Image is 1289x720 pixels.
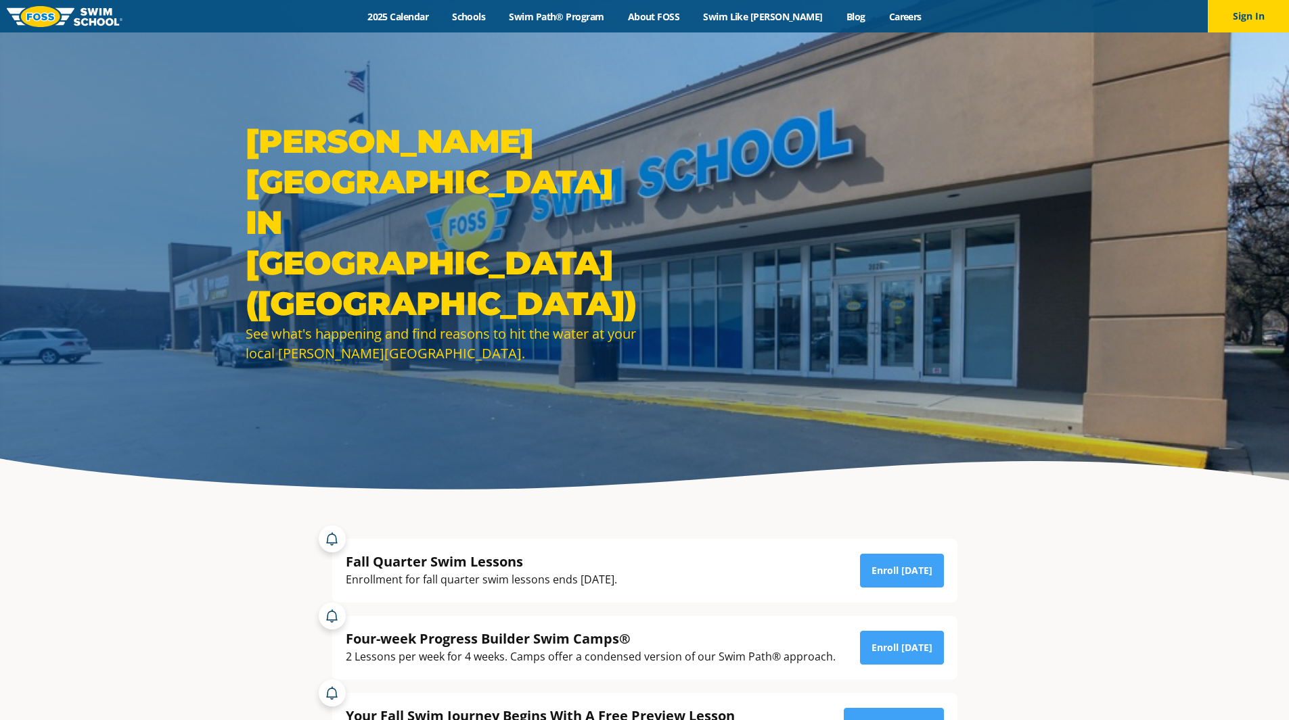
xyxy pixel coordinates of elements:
[7,6,122,27] img: FOSS Swim School Logo
[497,10,616,23] a: Swim Path® Program
[246,121,638,324] h1: [PERSON_NAME][GEOGRAPHIC_DATA] in [GEOGRAPHIC_DATA] ([GEOGRAPHIC_DATA])
[834,10,877,23] a: Blog
[860,554,944,587] a: Enroll [DATE]
[440,10,497,23] a: Schools
[246,324,638,363] div: See what's happening and find reasons to hit the water at your local [PERSON_NAME][GEOGRAPHIC_DATA].
[616,10,692,23] a: About FOSS
[346,571,617,589] div: Enrollment for fall quarter swim lessons ends [DATE].
[860,631,944,665] a: Enroll [DATE]
[877,10,933,23] a: Careers
[346,552,617,571] div: Fall Quarter Swim Lessons
[346,629,836,648] div: Four-week Progress Builder Swim Camps®
[346,648,836,666] div: 2 Lessons per week for 4 weeks. Camps offer a condensed version of our Swim Path® approach.
[356,10,440,23] a: 2025 Calendar
[692,10,835,23] a: Swim Like [PERSON_NAME]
